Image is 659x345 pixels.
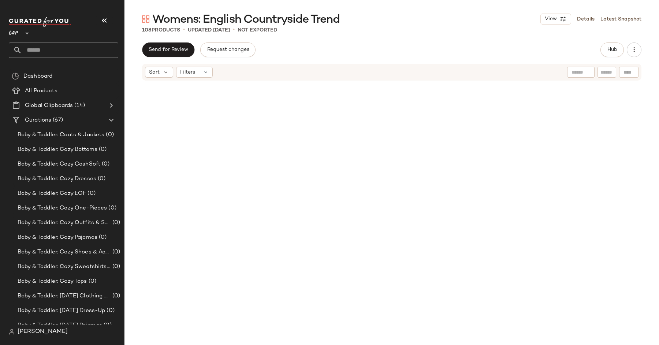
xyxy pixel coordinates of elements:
span: GAP [9,25,18,38]
span: (0) [105,307,114,315]
span: (67) [51,116,63,125]
span: (0) [100,160,109,168]
span: Baby & Toddler: Cozy Shoes & Accessories [18,248,111,256]
span: Curations [25,116,51,125]
a: Details [577,15,595,23]
span: Global Clipboards [25,101,73,110]
span: (0) [96,175,105,183]
span: Baby & Toddler: Cozy EOF [18,189,86,198]
p: updated [DATE] [188,26,230,34]
span: (0) [86,189,95,198]
span: Baby & Toddler: Cozy Sweatshirts & Sweatpants [18,263,111,271]
span: Request changes [206,47,249,53]
span: Baby & Toddler: Cozy Dresses [18,175,96,183]
div: Products [142,26,180,34]
span: Baby & Toddler: [DATE] Dress-Up [18,307,105,315]
span: Womens: English Countryside Trend [152,12,340,27]
button: View [540,14,571,25]
span: (0) [104,131,113,139]
span: Dashboard [23,72,52,81]
span: Hub [607,47,617,53]
span: Baby & Toddler: Cozy Tops [18,277,87,286]
span: Filters [180,68,195,76]
span: (0) [97,145,107,154]
p: Not Exported [238,26,277,34]
span: Baby & Toddler: Cozy Outfits & Sets [18,219,111,227]
span: (0) [111,219,120,227]
span: (14) [73,101,85,110]
button: Request changes [200,42,255,57]
span: 108 [142,27,152,33]
span: Baby & Toddler: Cozy CashSoft [18,160,100,168]
span: Baby & Toddler: Cozy One-Pieces [18,204,107,212]
span: Baby & Toddler: Coats & Jackets [18,131,104,139]
button: Send for Review [142,42,194,57]
span: (0) [87,277,96,286]
span: All Products [25,87,57,95]
img: svg%3e [142,15,149,23]
span: Baby & Toddler: [DATE] Clothing & Accessories [18,292,111,300]
span: (0) [97,233,107,242]
span: (0) [111,292,120,300]
span: Baby & Toddler: [DATE] Pajamas [18,321,102,330]
span: • [183,26,185,34]
img: cfy_white_logo.C9jOOHJF.svg [9,17,71,27]
span: View [544,16,557,22]
img: svg%3e [9,329,15,335]
span: [PERSON_NAME] [18,327,68,336]
a: Latest Snapshot [600,15,641,23]
img: svg%3e [12,73,19,80]
span: Baby & Toddler: Cozy Bottoms [18,145,97,154]
button: Hub [600,42,624,57]
span: Baby & Toddler: Cozy Pajamas [18,233,97,242]
span: Sort [149,68,160,76]
span: • [233,26,235,34]
span: (0) [111,263,120,271]
span: (0) [107,204,116,212]
span: Send for Review [148,47,188,53]
span: (0) [111,248,120,256]
span: (0) [102,321,111,330]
